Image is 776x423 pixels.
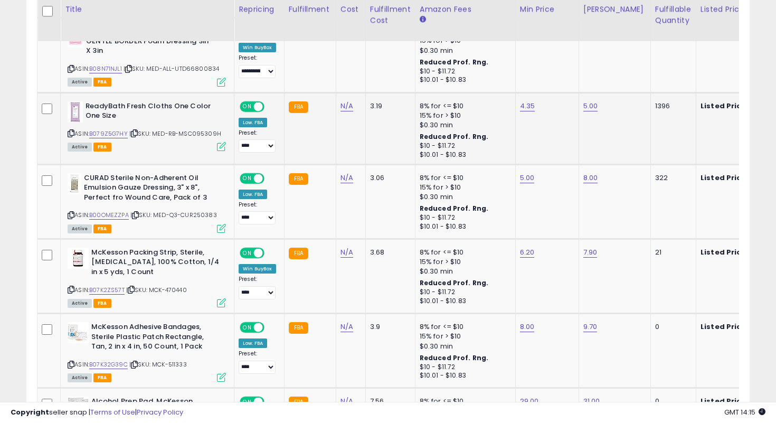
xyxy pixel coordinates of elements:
div: Low. FBA [239,190,267,199]
a: B07K2ZS57T [89,286,125,295]
a: B08N71NJL1 [89,64,122,73]
img: 41IJDSpYr7L._SL40_.jpg [68,248,89,269]
span: All listings currently available for purchase on Amazon [68,299,92,308]
small: FBA [289,173,308,185]
div: 3.68 [370,248,407,257]
div: Amazon Fees [420,4,511,15]
a: Terms of Use [90,407,135,417]
a: B00OMEZZPA [89,211,129,220]
span: | SKU: MCK-470440 [126,286,187,294]
a: Privacy Policy [137,407,183,417]
div: seller snap | | [11,408,183,418]
span: OFF [263,174,280,183]
span: FBA [93,373,111,382]
b: Reduced Prof. Rng. [420,132,489,141]
div: $10 - $11.72 [420,288,507,297]
span: All listings currently available for purchase on Amazon [68,224,92,233]
div: Low. FBA [239,118,267,127]
b: McKesson Adhesive Bandages, Sterile Plastic Patch Rectangle, Tan, 2 in x 4 in, 50 Count, 1 Pack [91,322,220,354]
div: 0 [655,322,688,332]
div: 322 [655,173,688,183]
b: McKesson Packing Strip, Sterile, [MEDICAL_DATA], 100% Cotton, 1/4 in x 5 yds, 1 Count [91,248,220,280]
span: FBA [93,224,111,233]
div: $0.30 min [420,342,507,351]
div: $0.30 min [420,46,507,55]
div: Fulfillment Cost [370,4,411,26]
div: $10 - $11.72 [420,213,507,222]
div: 21 [655,248,688,257]
div: 3.19 [370,101,407,111]
div: 8% for <= $10 [420,322,507,332]
b: Listed Price: [701,322,749,332]
strong: Copyright [11,407,49,417]
small: FBA [289,322,308,334]
span: ON [241,323,254,332]
a: 8.00 [583,173,598,183]
div: Win BuyBox [239,264,276,274]
div: Preset: [239,350,276,374]
b: Reduced Prof. Rng. [420,58,489,67]
span: ON [241,102,254,111]
span: All listings currently available for purchase on Amazon [68,143,92,152]
b: Listed Price: [701,247,749,257]
div: Min Price [520,4,574,15]
div: Cost [340,4,361,15]
a: N/A [340,247,353,258]
div: 15% for > $10 [420,257,507,267]
b: Reduced Prof. Rng. [420,204,489,213]
span: | SKU: MED-RB-MSC095309H [129,129,221,138]
div: Repricing [239,4,280,15]
a: 4.35 [520,101,535,111]
span: OFF [263,248,280,257]
div: $0.30 min [420,120,507,130]
span: FBA [93,299,111,308]
div: Win BuyBox [239,43,276,52]
div: 15% for > $10 [420,332,507,341]
div: $0.30 min [420,192,507,202]
b: Listed Price: [701,173,749,183]
span: | SKU: MCK-511333 [129,360,187,369]
span: FBA [93,143,111,152]
div: ASIN: [68,322,226,381]
div: $10.01 - $10.83 [420,76,507,84]
span: OFF [263,323,280,332]
span: ON [241,248,254,257]
span: | SKU: MED-ALL-UTD66800834 [124,64,219,73]
a: 7.90 [583,247,598,258]
div: 8% for <= $10 [420,173,507,183]
div: Preset: [239,201,276,225]
a: N/A [340,101,353,111]
div: $10 - $11.72 [420,142,507,151]
small: Amazon Fees. [420,15,426,24]
a: B079Z5G7HY [89,129,128,138]
div: Title [65,4,230,15]
a: B07K32G39C [89,360,128,369]
b: Listed Price: [701,101,749,111]
div: ASIN: [68,26,226,85]
span: All listings currently available for purchase on Amazon [68,373,92,382]
b: CURAD Sterile Non-Adherent Oil Emulsion Gauze Dressing, 3" x 8", Perfect fro Wound Care, Pack of 3 [84,173,212,205]
span: OFF [263,102,280,111]
div: $10 - $11.72 [420,67,507,76]
a: 5.00 [583,101,598,111]
div: Low. FBA [239,339,267,348]
small: FBA [289,101,308,113]
span: All listings currently available for purchase on Amazon [68,78,92,87]
span: ON [241,174,254,183]
div: 8% for <= $10 [420,248,507,257]
span: | SKU: MED-Q3-CUR250383 [130,211,217,219]
div: Fulfillment [289,4,332,15]
span: FBA [93,78,111,87]
a: N/A [340,322,353,332]
a: N/A [340,173,353,183]
b: [PERSON_NAME]+Nephew ALLEVYN GENTLE BORDER Foam Dressing 3in X 3in [86,26,214,59]
img: 419Q2GEJ4KL._SL40_.jpg [68,101,83,123]
div: 8% for <= $10 [420,101,507,111]
div: $10.01 - $10.83 [420,151,507,159]
div: 1396 [655,101,688,111]
div: Preset: [239,129,276,153]
div: $0.30 min [420,267,507,276]
small: FBA [289,248,308,259]
b: Reduced Prof. Rng. [420,353,489,362]
a: 5.00 [520,173,535,183]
